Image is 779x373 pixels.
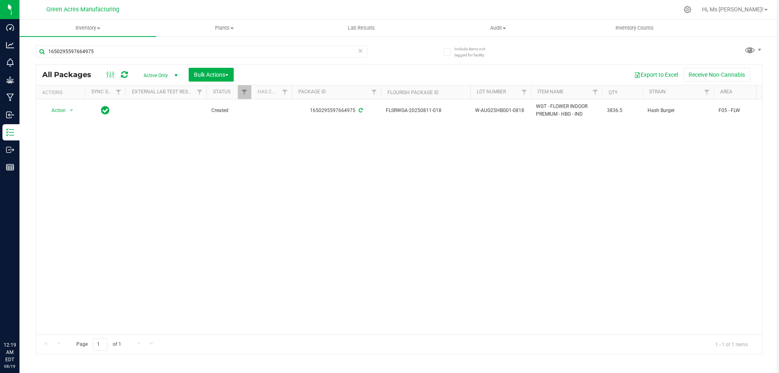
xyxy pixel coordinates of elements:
span: Action [44,105,66,116]
a: Inventory Counts [566,19,703,37]
inline-svg: Analytics [6,41,14,49]
a: Filter [518,85,531,99]
span: Clear [357,45,363,56]
span: All Packages [42,70,99,79]
span: Hash Burger [648,107,709,114]
p: 08/19 [4,363,16,369]
input: 1 [93,338,108,351]
a: Area [720,89,732,95]
a: Status [213,89,230,95]
input: Search Package ID, Item Name, SKU, Lot or Part Number... [36,45,367,58]
button: Export to Excel [629,68,683,82]
a: External Lab Test Result [132,89,196,95]
div: Actions [42,90,82,95]
a: Plants [156,19,293,37]
a: Flourish Package ID [387,90,439,95]
span: 3836.5 [607,107,638,114]
span: Include items not tagged for facility [454,46,495,58]
a: Package ID [298,89,326,95]
span: Inventory Counts [605,24,665,32]
span: Bulk Actions [194,71,228,78]
span: Audit [430,24,566,32]
a: Filter [112,85,125,99]
a: Filter [193,85,207,99]
a: Sync Status [91,89,123,95]
inline-svg: Monitoring [6,58,14,67]
span: W-AUG25HBG01-0818 [475,107,526,114]
button: Bulk Actions [189,68,234,82]
span: WGT - FLOWER INDOOR PREMIUM - HBG - IND [536,103,597,118]
span: Hi, Ms [PERSON_NAME]! [702,6,764,13]
span: Sync from Compliance System [357,108,363,113]
a: Filter [278,85,292,99]
inline-svg: Dashboard [6,24,14,32]
a: Filter [368,85,381,99]
span: FLSRWGA-20250811-018 [386,107,465,114]
a: Item Name [538,89,564,95]
a: Inventory [19,19,156,37]
span: Lab Results [337,24,386,32]
span: F05 - FLW [719,107,770,114]
inline-svg: Inventory [6,128,14,136]
inline-svg: Grow [6,76,14,84]
iframe: Resource center [8,308,32,332]
inline-svg: Inbound [6,111,14,119]
span: Green Acres Manufacturing [46,6,119,13]
span: Plants [157,24,293,32]
span: Inventory [19,24,156,32]
a: Lab Results [293,19,430,37]
inline-svg: Outbound [6,146,14,154]
p: 12:19 AM EDT [4,341,16,363]
span: Page of 1 [69,338,128,351]
span: select [67,105,77,116]
a: Strain [649,89,666,95]
a: Filter [238,85,251,99]
a: Lot Number [477,89,506,95]
div: Manage settings [682,6,693,13]
span: Created [211,107,246,114]
span: In Sync [101,105,110,116]
a: Audit [430,19,566,37]
a: Filter [700,85,714,99]
button: Receive Non-Cannabis [683,68,750,82]
a: Qty [609,90,618,95]
div: 1650295597664975 [291,107,382,114]
inline-svg: Reports [6,163,14,171]
a: Filter [589,85,602,99]
span: 1 - 1 of 1 items [709,338,754,350]
th: Has COA [251,85,292,99]
inline-svg: Manufacturing [6,93,14,101]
